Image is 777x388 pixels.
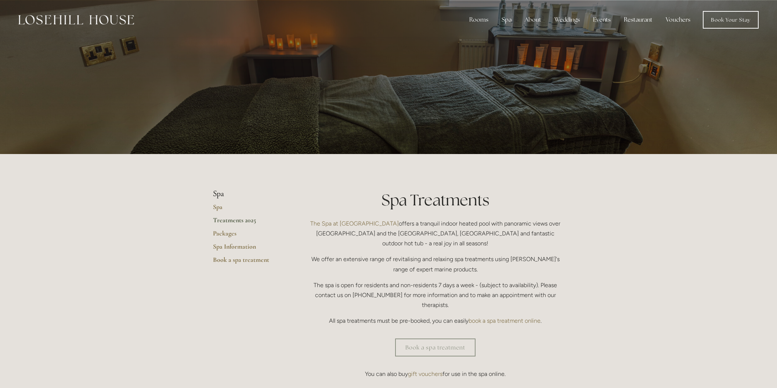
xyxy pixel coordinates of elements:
[307,316,564,326] p: All spa treatments must be pre-booked, you can easily .
[618,12,658,27] div: Restaurant
[213,229,283,242] a: Packages
[213,242,283,256] a: Spa Information
[587,12,617,27] div: Events
[496,12,517,27] div: Spa
[307,280,564,310] p: The spa is open for residents and non-residents 7 days a week - (subject to availability). Please...
[463,12,494,27] div: Rooms
[408,370,442,377] a: gift vouchers
[310,220,399,227] a: The Spa at [GEOGRAPHIC_DATA]
[549,12,586,27] div: Weddings
[213,189,283,199] li: Spa
[213,216,283,229] a: Treatments 2025
[395,338,476,356] a: Book a spa treatment
[469,317,541,324] a: book a spa treatment online
[307,219,564,249] p: offers a tranquil indoor heated pool with panoramic views over [GEOGRAPHIC_DATA] and the [GEOGRAP...
[307,369,564,379] p: You can also buy for use in the spa online.
[307,189,564,211] h1: Spa Treatments
[660,12,696,27] a: Vouchers
[307,254,564,274] p: We offer an extensive range of revitalising and relaxing spa treatments using [PERSON_NAME]'s ran...
[18,15,134,25] img: Losehill House
[213,203,283,216] a: Spa
[703,11,759,29] a: Book Your Stay
[213,256,283,269] a: Book a spa treatment
[519,12,547,27] div: About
